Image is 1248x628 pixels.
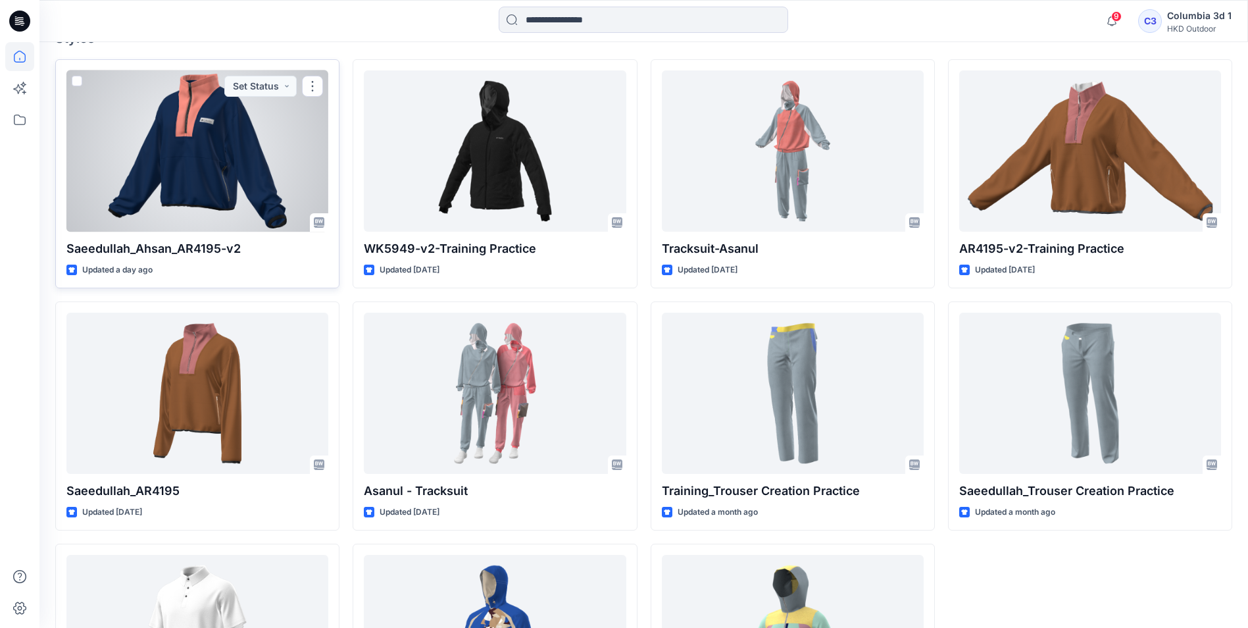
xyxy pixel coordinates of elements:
a: Tracksuit-Asanul [662,70,924,232]
a: Saeedullah_Trouser Creation Practice [959,313,1221,474]
p: Updated [DATE] [975,263,1035,277]
div: Columbia 3d 1 [1167,8,1232,24]
p: Saeedullah_Trouser Creation Practice [959,482,1221,500]
p: Updated [DATE] [678,263,737,277]
div: HKD Outdoor [1167,24,1232,34]
p: Asanul - Tracksuit [364,482,626,500]
span: 9 [1111,11,1122,22]
p: Saeedullah_AR4195 [66,482,328,500]
p: Updated a day ago [82,263,153,277]
div: C3 [1138,9,1162,33]
p: Updated [DATE] [380,263,439,277]
p: Saeedullah_Ahsan_AR4195-v2 [66,240,328,258]
p: Updated [DATE] [380,506,439,519]
p: WK5949-v2-Training Practice [364,240,626,258]
a: Asanul - Tracksuit [364,313,626,474]
p: Training_Trouser Creation Practice [662,482,924,500]
p: Updated a month ago [975,506,1055,519]
a: Training_Trouser Creation Practice [662,313,924,474]
a: WK5949-v2-Training Practice [364,70,626,232]
p: Updated [DATE] [82,506,142,519]
a: Saeedullah_Ahsan_AR4195-v2 [66,70,328,232]
a: Saeedullah_AR4195 [66,313,328,474]
p: AR4195-v2-Training Practice [959,240,1221,258]
p: Tracksuit-Asanul [662,240,924,258]
a: AR4195-v2-Training Practice [959,70,1221,232]
p: Updated a month ago [678,506,758,519]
